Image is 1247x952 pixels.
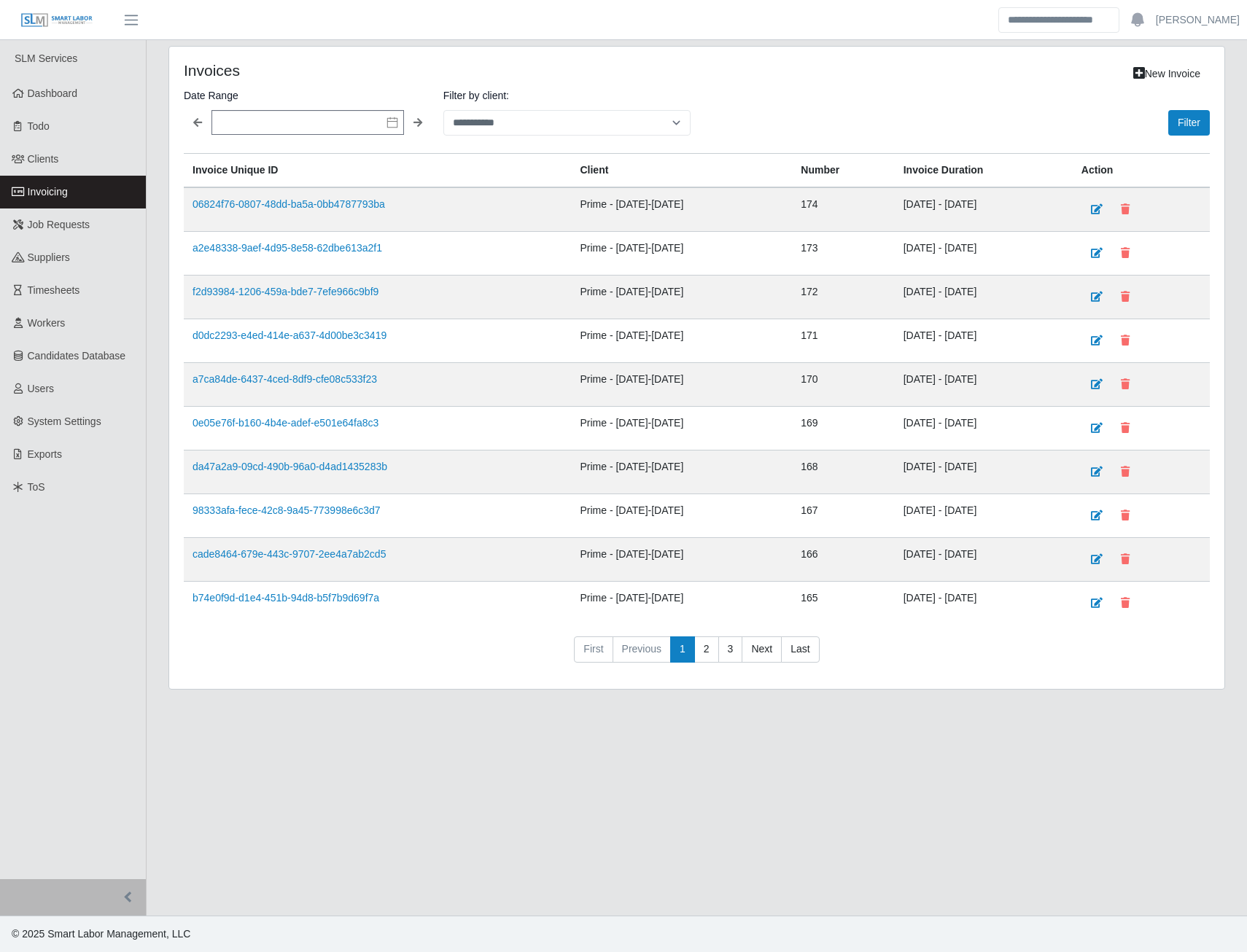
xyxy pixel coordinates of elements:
[895,363,1073,407] td: [DATE] - [DATE]
[718,636,743,663] a: 3
[193,417,378,429] a: 0e05e76f-b160-4b4e-adef-e501e64fa8c3
[184,154,571,188] th: Invoice Unique ID
[694,636,719,663] a: 2
[28,317,66,329] span: Workers
[193,373,377,385] a: a7ca84de-6437-4ced-8df9-cfe08c533f23
[895,450,1073,494] td: [DATE] - [DATE]
[1156,12,1240,28] a: [PERSON_NAME]
[443,87,691,104] label: Filter by client:
[792,582,894,625] td: 165
[792,538,894,582] td: 166
[792,494,894,538] td: 167
[28,87,78,99] span: Dashboard
[792,319,894,363] td: 171
[193,504,381,516] a: 98333afa-fece-42c8-9a45-773998e6c3d7
[895,276,1073,319] td: [DATE] - [DATE]
[184,636,1210,674] nav: pagination
[28,120,50,132] span: Todo
[792,363,894,407] td: 170
[193,461,387,472] a: da47a2a9-09cd-490b-96a0-d4ad1435283b
[193,198,385,210] a: 06824f76-0807-48dd-ba5a-0bb4787793ba
[670,636,695,663] a: 1
[1168,110,1210,136] button: Filter
[28,448,62,460] span: Exports
[28,383,55,394] span: Users
[28,251,70,263] span: Suppliers
[792,154,894,188] th: Number
[571,538,792,582] td: Prime - [DATE]-[DATE]
[571,450,792,494] td: Prime - [DATE]-[DATE]
[571,187,792,232] td: Prime - [DATE]-[DATE]
[571,363,792,407] td: Prime - [DATE]-[DATE]
[28,350,126,362] span: Candidates Database
[792,276,894,319] td: 172
[792,450,894,494] td: 168
[571,582,792,625] td: Prime - [DATE]-[DATE]
[742,636,782,663] a: Next
[1124,61,1210,87] a: New Invoice
[792,407,894,450] td: 169
[792,187,894,232] td: 174
[792,232,894,276] td: 173
[571,407,792,450] td: Prime - [DATE]-[DATE]
[15,52,77,64] span: SLM Services
[184,87,432,104] label: Date Range
[781,636,819,663] a: Last
[28,481,45,493] span: ToS
[571,232,792,276] td: Prime - [DATE]-[DATE]
[20,12,93,28] img: SLM Logo
[998,7,1119,33] input: Search
[193,592,379,604] a: b74e0f9d-d1e4-451b-94d8-b5f7b9d69f7a
[895,232,1073,276] td: [DATE] - [DATE]
[895,154,1073,188] th: Invoice Duration
[28,186,68,198] span: Invoicing
[895,582,1073,625] td: [DATE] - [DATE]
[184,61,599,79] h4: Invoices
[193,329,386,341] a: d0dc2293-e4ed-414e-a637-4d00be3c3419
[571,319,792,363] td: Prime - [DATE]-[DATE]
[28,153,59,165] span: Clients
[28,284,80,296] span: Timesheets
[193,242,382,254] a: a2e48338-9aef-4d95-8e58-62dbe613a2f1
[571,494,792,538] td: Prime - [DATE]-[DATE]
[895,407,1073,450] td: [DATE] - [DATE]
[895,187,1073,232] td: [DATE] - [DATE]
[895,538,1073,582] td: [DATE] - [DATE]
[193,286,378,297] a: f2d93984-1206-459a-bde7-7efe966c9bf9
[895,494,1073,538] td: [DATE] - [DATE]
[28,415,101,427] span: System Settings
[12,928,190,940] span: © 2025 Smart Labor Management, LLC
[571,276,792,319] td: Prime - [DATE]-[DATE]
[28,219,90,230] span: Job Requests
[1073,154,1210,188] th: Action
[193,548,386,560] a: cade8464-679e-443c-9707-2ee4a7ab2cd5
[895,319,1073,363] td: [DATE] - [DATE]
[571,154,792,188] th: Client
